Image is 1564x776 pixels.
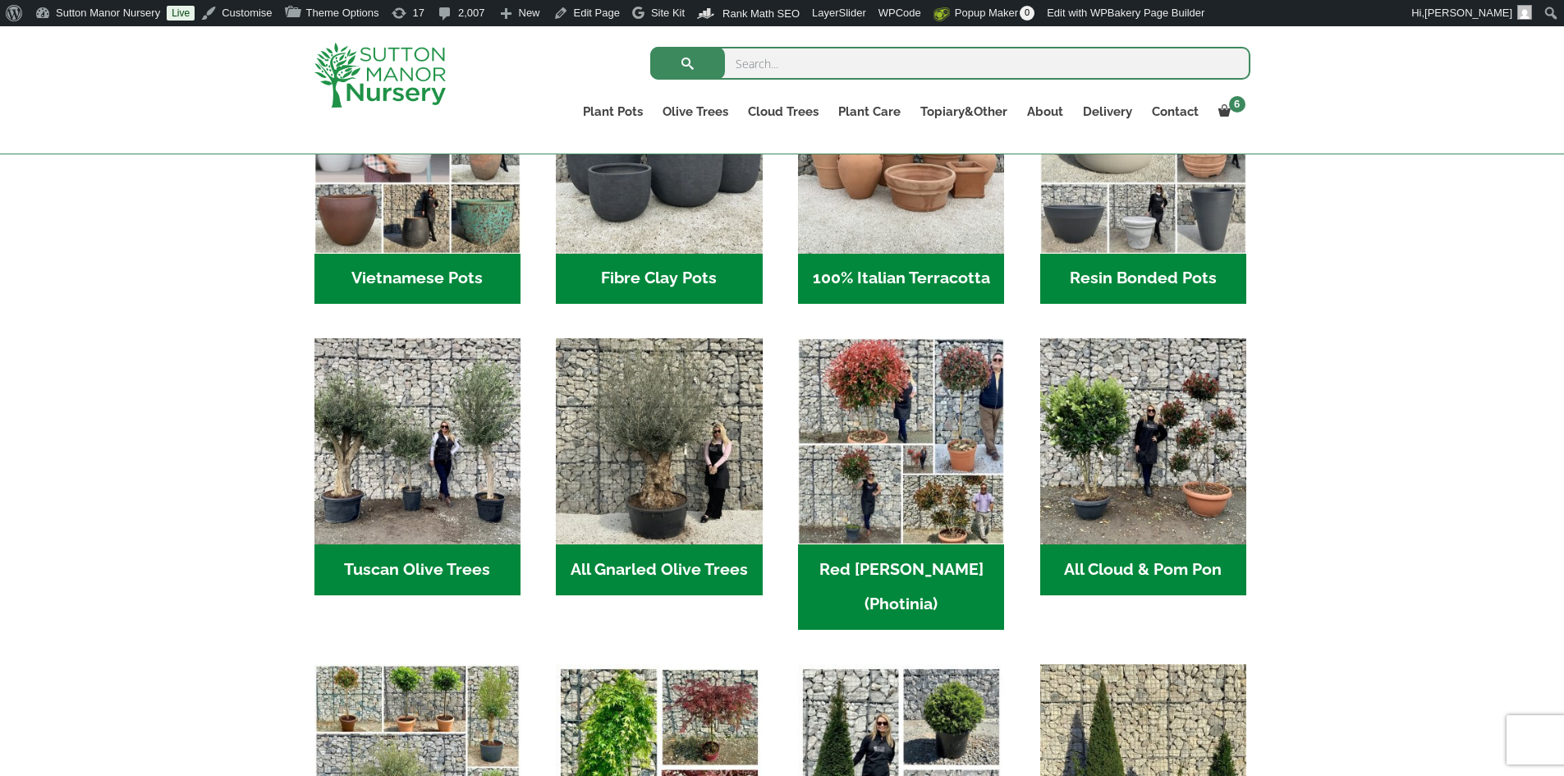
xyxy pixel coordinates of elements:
h2: Vietnamese Pots [314,254,521,305]
img: logo [314,43,446,108]
a: Olive Trees [653,100,738,123]
a: Visit product category All Gnarled Olive Trees [556,338,762,595]
a: Contact [1142,100,1209,123]
img: Home - F5A23A45 75B5 4929 8FB2 454246946332 [798,338,1004,544]
a: About [1017,100,1073,123]
a: Topiary&Other [910,100,1017,123]
a: Visit product category All Cloud & Pom Pon [1040,338,1246,595]
span: 6 [1229,96,1245,112]
a: Plant Pots [573,100,653,123]
a: Cloud Trees [738,100,828,123]
h2: Fibre Clay Pots [556,254,762,305]
img: Home - 5833C5B7 31D0 4C3A 8E42 DB494A1738DB [556,338,762,544]
a: Visit product category Resin Bonded Pots [1040,47,1246,304]
a: Visit product category Tuscan Olive Trees [314,338,521,595]
a: Visit product category Red Robin (Photinia) [798,338,1004,630]
span: 0 [1020,6,1034,21]
h2: Red [PERSON_NAME] (Photinia) [798,544,1004,630]
a: Visit product category Vietnamese Pots [314,47,521,304]
a: 6 [1209,100,1250,123]
a: Visit product category Fibre Clay Pots [556,47,762,304]
a: Plant Care [828,100,910,123]
img: Home - A124EB98 0980 45A7 B835 C04B779F7765 [1040,338,1246,544]
a: Visit product category 100% Italian Terracotta [798,47,1004,304]
input: Search... [650,47,1250,80]
img: Home - 7716AD77 15EA 4607 B135 B37375859F10 [314,338,521,544]
a: Live [167,6,195,21]
span: Rank Math SEO [722,7,800,20]
h2: Resin Bonded Pots [1040,254,1246,305]
span: [PERSON_NAME] [1424,7,1512,19]
h2: 100% Italian Terracotta [798,254,1004,305]
h2: All Gnarled Olive Trees [556,544,762,595]
h2: Tuscan Olive Trees [314,544,521,595]
span: Site Kit [651,7,685,19]
h2: All Cloud & Pom Pon [1040,544,1246,595]
a: Delivery [1073,100,1142,123]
